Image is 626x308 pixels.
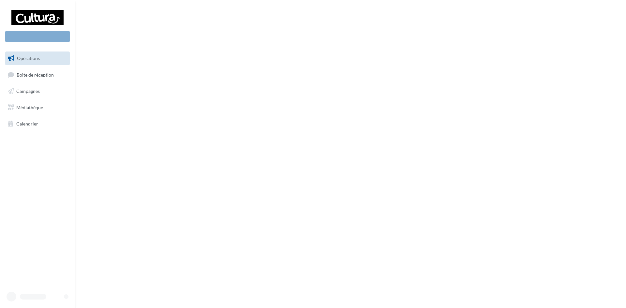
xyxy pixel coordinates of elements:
a: Boîte de réception [4,68,71,82]
a: Médiathèque [4,101,71,114]
span: Médiathèque [16,105,43,110]
span: Calendrier [16,121,38,126]
span: Opérations [17,55,40,61]
a: Campagnes [4,84,71,98]
a: Opérations [4,51,71,65]
a: Calendrier [4,117,71,131]
span: Boîte de réception [17,72,54,77]
span: Campagnes [16,88,40,94]
div: Nouvelle campagne [5,31,70,42]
